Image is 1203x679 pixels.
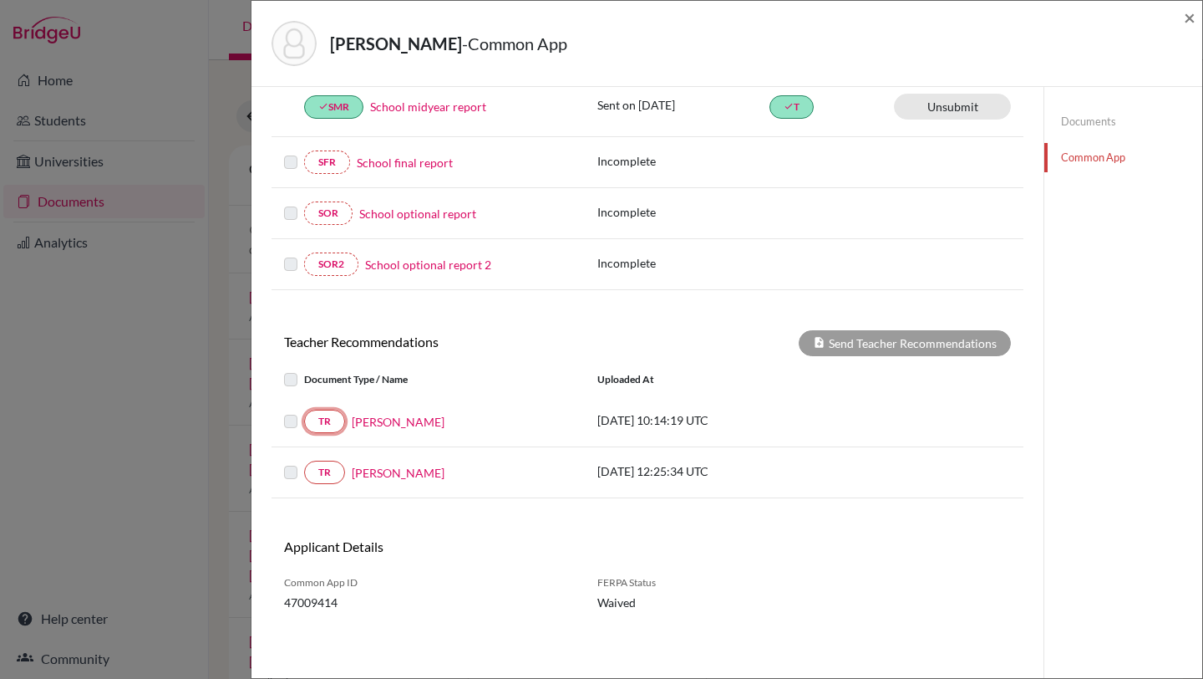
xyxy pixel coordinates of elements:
a: Documents [1044,107,1202,136]
a: Common App [1044,143,1202,172]
i: done [784,101,794,111]
i: done [318,101,328,111]
span: Common App ID [284,575,572,590]
h6: Teacher Recommendations [272,334,647,350]
a: TR [304,461,345,484]
p: [DATE] 12:25:34 UTC [597,462,823,480]
p: Sent on [DATE] [597,96,769,114]
span: 47009414 [284,594,572,611]
span: × [1184,5,1195,29]
p: Incomplete [597,152,769,170]
p: Incomplete [597,254,769,272]
a: SOR2 [304,253,358,276]
a: SFR [304,151,350,174]
div: Uploaded at [585,370,835,390]
a: School final report [357,154,453,171]
span: Waived [597,594,760,611]
p: Incomplete [597,203,769,221]
a: doneT [769,95,814,119]
a: SOR [304,202,353,225]
a: School optional report [359,205,476,222]
button: Close [1184,8,1195,28]
h6: Applicant Details [284,539,635,554]
span: FERPA Status [597,575,760,590]
strong: [PERSON_NAME] [330,33,462,54]
div: Document Type / Name [272,370,585,390]
p: [DATE] 10:14:19 UTC [597,411,823,429]
a: doneSMR [304,95,363,119]
a: Unsubmit [894,94,1011,120]
div: Send Teacher Recommendations [799,330,1011,356]
a: School midyear report [370,98,486,115]
a: School optional report 2 [365,256,491,273]
span: - Common App [462,33,567,54]
a: [PERSON_NAME] [352,464,444,482]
